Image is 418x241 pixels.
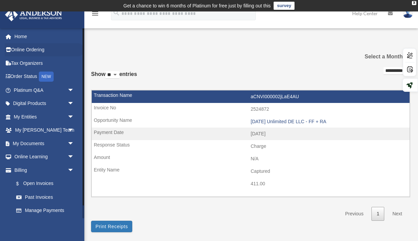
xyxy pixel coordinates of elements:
span: arrow_drop_down [67,83,81,97]
img: User Pic [403,8,413,18]
a: Online Ordering [5,43,84,57]
img: Anderson Advisors Platinum Portal [3,8,64,21]
i: search [113,9,120,17]
select: Showentries [106,71,119,79]
span: $ [20,180,23,188]
span: arrow_drop_down [67,163,81,177]
a: Past Invoices [9,190,81,204]
a: Home [5,30,84,43]
a: Order StatusNEW [5,70,84,84]
div: close [412,1,416,5]
a: Manage Payments [9,204,84,217]
a: $Open Invoices [9,177,84,191]
a: Previous [340,207,368,221]
a: My [PERSON_NAME] Teamarrow_drop_down [5,124,84,137]
a: Platinum Q&Aarrow_drop_down [5,83,84,97]
a: Events Calendar [5,217,84,231]
span: arrow_drop_down [67,110,81,124]
div: Get a chance to win 6 months of Platinum for free just by filling out this [123,2,271,10]
div: [DATE] Unlimited DE LLC - FF + RA [251,119,406,125]
td: N/A [92,153,410,165]
label: Select a Month: [362,52,405,61]
a: Billingarrow_drop_down [5,163,84,177]
a: My Documentsarrow_drop_down [5,137,84,150]
a: My Entitiesarrow_drop_down [5,110,84,124]
span: arrow_drop_down [67,124,81,137]
a: Tax Organizers [5,56,84,70]
button: Print Receipts [91,221,132,232]
a: Digital Productsarrow_drop_down [5,97,84,110]
span: arrow_drop_down [67,150,81,164]
td: [DATE] [92,128,410,140]
span: arrow_drop_down [67,137,81,151]
a: survey [274,2,295,10]
td: 411.00 [92,178,410,190]
td: Charge [92,140,410,153]
span: arrow_drop_down [67,97,81,111]
label: Show entries [91,70,137,86]
a: menu [91,12,99,18]
td: 2524872 [92,103,410,116]
td: Captured [92,165,410,178]
td: aCNVI000002jLaE4AU [92,90,410,103]
div: NEW [39,72,54,82]
i: menu [91,9,99,18]
a: Online Learningarrow_drop_down [5,150,84,164]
